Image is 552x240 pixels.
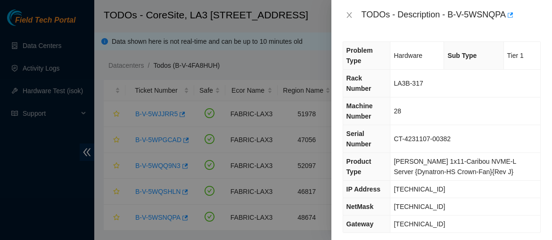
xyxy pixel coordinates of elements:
span: Problem Type [346,47,373,64]
span: Serial Number [346,130,371,148]
span: IP Address [346,185,380,193]
span: Rack Number [346,74,371,92]
span: [PERSON_NAME] 1x11-Caribou NVME-L Server {Dynatron-HS Crown-Fan}{Rev J} [394,158,516,176]
span: NetMask [346,203,374,210]
span: CT-4231107-00382 [394,135,451,143]
span: Product Type [346,158,371,176]
span: close [346,11,353,19]
button: Close [343,11,356,20]
span: Gateway [346,220,374,228]
div: TODOs - Description - B-V-5WSNQPA [362,8,541,23]
span: [TECHNICAL_ID] [394,185,445,193]
span: Machine Number [346,102,373,120]
span: LA3B-317 [394,80,423,87]
span: [TECHNICAL_ID] [394,220,445,228]
span: Hardware [394,52,422,59]
span: [TECHNICAL_ID] [394,203,445,210]
span: Tier 1 [507,52,524,59]
span: 28 [394,107,401,115]
span: Sub Type [447,52,477,59]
